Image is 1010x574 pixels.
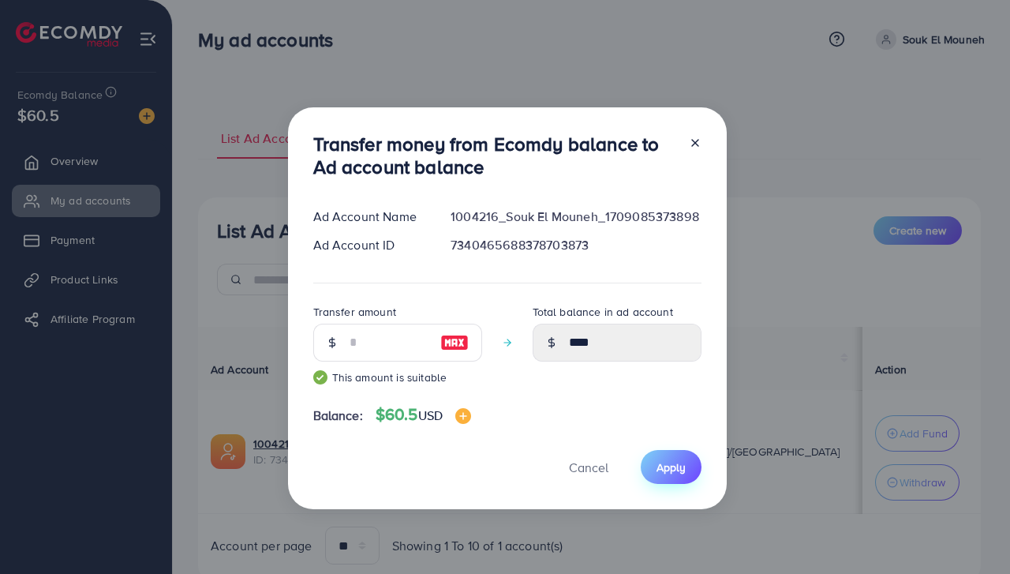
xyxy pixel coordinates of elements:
iframe: Chat [943,503,998,562]
button: Apply [641,450,701,484]
img: image [440,333,469,352]
span: Balance: [313,407,363,425]
h3: Transfer money from Ecomdy balance to Ad account balance [313,133,676,178]
span: Apply [656,460,686,475]
div: 1004216_Souk El Mouneh_1709085373898 [438,208,713,226]
div: 7340465688378703873 [438,236,713,254]
small: This amount is suitable [313,370,482,385]
span: USD [418,407,443,424]
h4: $60.5 [376,405,471,425]
span: Cancel [569,459,608,476]
img: image [455,408,471,424]
div: Ad Account ID [301,236,439,254]
button: Cancel [549,450,628,484]
img: guide [313,370,327,385]
div: Ad Account Name [301,208,439,226]
label: Total balance in ad account [533,304,673,320]
label: Transfer amount [313,304,396,320]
